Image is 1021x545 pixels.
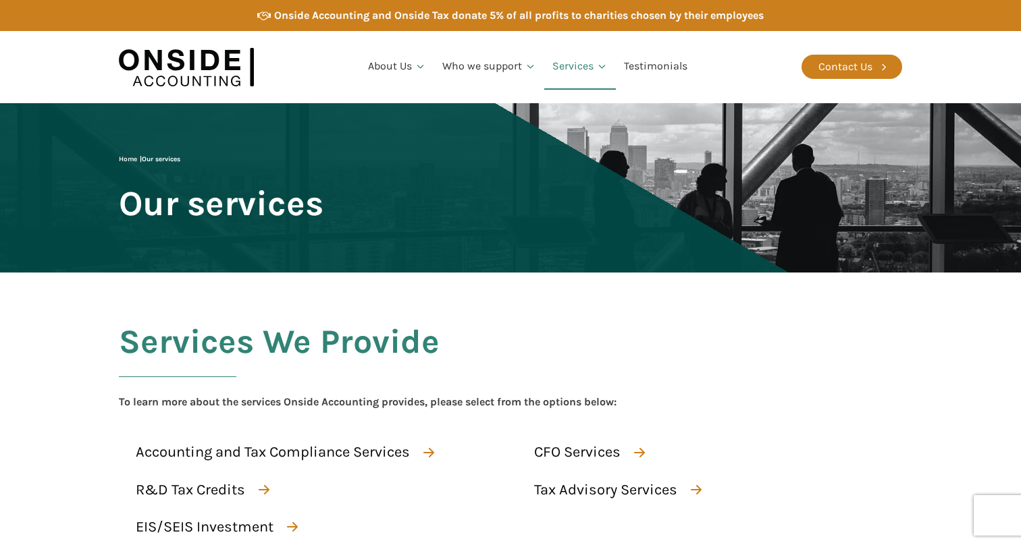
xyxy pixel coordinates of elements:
[434,44,544,90] a: Who we support
[119,155,180,163] span: |
[119,185,323,222] span: Our services
[119,393,617,411] div: To learn more about the services Onside Accounting provides, please select from the options below:
[818,58,872,76] div: Contact Us
[119,323,440,393] h2: Services We Provide
[360,44,434,90] a: About Us
[534,478,677,502] div: Tax Advisory Services
[534,440,621,464] div: CFO Services
[802,55,902,79] a: Contact Us
[119,437,446,467] a: Accounting and Tax Compliance Services
[616,44,696,90] a: Testimonials
[119,512,310,542] a: EIS/SEIS Investment
[119,41,254,93] img: Onside Accounting
[119,475,282,505] a: R&D Tax Credits
[119,155,137,163] a: Home
[136,478,245,502] div: R&D Tax Credits
[274,7,764,24] div: Onside Accounting and Onside Tax donate 5% of all profits to charities chosen by their employees
[142,155,180,163] span: Our services
[517,437,657,467] a: CFO Services
[544,44,616,90] a: Services
[136,515,273,539] div: EIS/SEIS Investment
[517,475,714,505] a: Tax Advisory Services
[136,440,410,464] div: Accounting and Tax Compliance Services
